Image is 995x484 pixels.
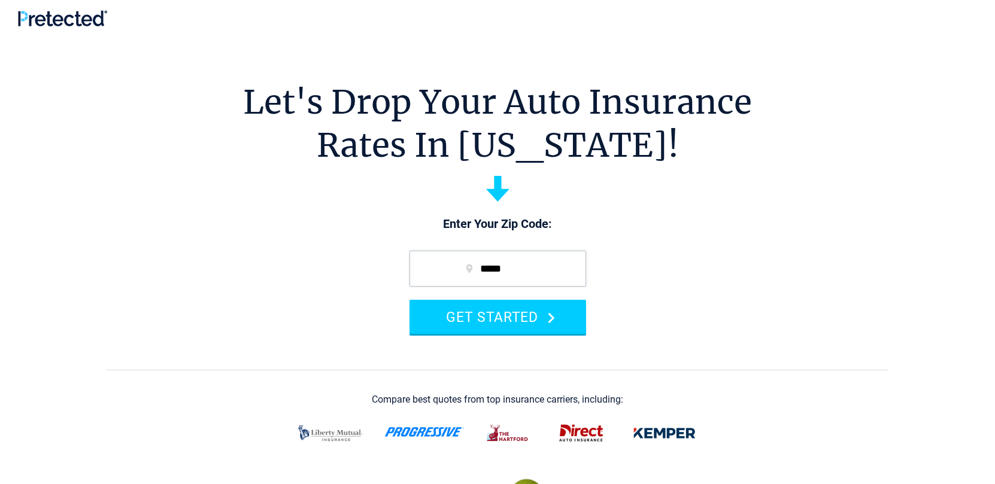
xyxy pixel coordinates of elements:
h1: Let's Drop Your Auto Insurance Rates In [US_STATE]! [243,81,752,167]
img: liberty [291,418,370,449]
img: Pretected Logo [18,10,107,26]
input: zip code [409,251,586,287]
img: direct [552,418,611,449]
img: thehartford [479,418,538,449]
div: Compare best quotes from top insurance carriers, including: [372,394,623,405]
img: kemper [625,418,704,449]
p: Enter Your Zip Code: [398,216,598,233]
img: progressive [384,427,465,437]
button: GET STARTED [409,300,586,334]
